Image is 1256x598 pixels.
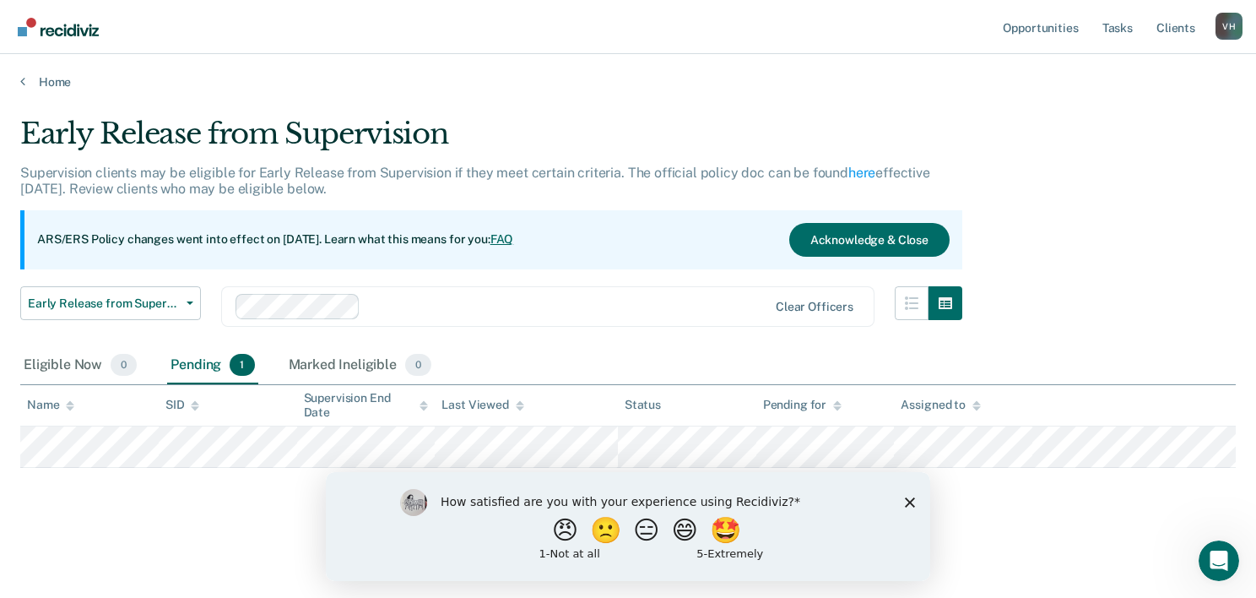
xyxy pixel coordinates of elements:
button: Acknowledge & Close [789,223,950,257]
div: Marked Ineligible0 [285,347,436,384]
a: Home [20,74,1236,90]
div: Pending for [763,398,842,412]
div: Status [625,398,661,412]
div: SID [165,398,200,412]
a: here [848,165,875,181]
span: 0 [111,354,137,376]
iframe: Survey by Kim from Recidiviz [326,472,930,581]
img: Recidiviz [18,18,99,36]
div: Name [27,398,74,412]
div: Clear officers [776,300,853,314]
div: Pending1 [167,347,257,384]
a: FAQ [490,232,514,246]
p: ARS/ERS Policy changes went into effect on [DATE]. Learn what this means for you: [37,231,513,248]
span: 1 [230,354,254,376]
p: Supervision clients may be eligible for Early Release from Supervision if they meet certain crite... [20,165,930,197]
span: Early Release from Supervision [28,296,180,311]
span: 0 [405,354,431,376]
div: Last Viewed [441,398,523,412]
button: Profile dropdown button [1215,13,1242,40]
div: V H [1215,13,1242,40]
div: Early Release from Supervision [20,117,962,165]
iframe: Intercom live chat [1199,541,1239,581]
div: Supervision End Date [304,391,429,420]
div: Assigned to [901,398,980,412]
div: Eligible Now0 [20,347,140,384]
button: Early Release from Supervision [20,286,201,320]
